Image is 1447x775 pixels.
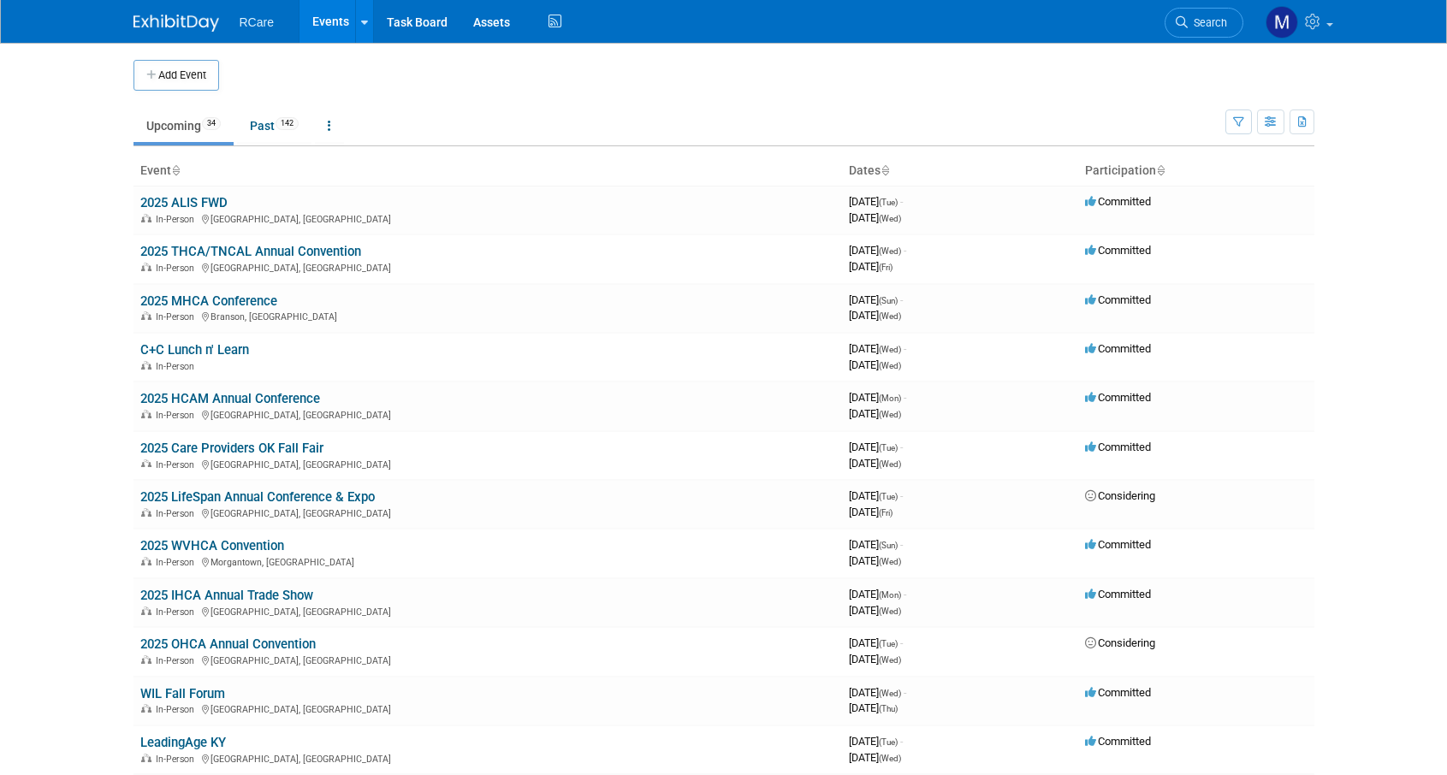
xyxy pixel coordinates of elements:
img: In-Person Event [141,704,151,713]
span: [DATE] [849,735,903,748]
img: In-Person Event [141,508,151,517]
div: [GEOGRAPHIC_DATA], [GEOGRAPHIC_DATA] [140,701,835,715]
span: Considering [1085,636,1155,649]
span: (Fri) [879,508,893,518]
span: (Wed) [879,311,901,321]
span: (Mon) [879,393,901,403]
span: [DATE] [849,195,903,208]
span: (Wed) [879,557,901,566]
img: In-Person Event [141,459,151,468]
span: (Wed) [879,754,901,763]
img: Mike Andolina [1266,6,1298,38]
span: (Mon) [879,590,901,600]
a: Upcoming34 [133,109,234,142]
img: In-Person Event [141,361,151,370]
span: - [904,391,906,404]
span: (Tue) [879,492,898,501]
div: [GEOGRAPHIC_DATA], [GEOGRAPHIC_DATA] [140,260,835,274]
span: - [900,489,903,502]
span: [DATE] [849,457,901,470]
img: In-Person Event [141,214,151,222]
span: [DATE] [849,391,906,404]
span: (Thu) [879,704,898,713]
img: In-Person Event [141,557,151,565]
span: [DATE] [849,342,906,355]
div: [GEOGRAPHIC_DATA], [GEOGRAPHIC_DATA] [140,457,835,470]
span: (Wed) [879,410,901,419]
span: (Tue) [879,198,898,207]
span: [DATE] [849,686,906,699]
span: Committed [1085,195,1151,208]
div: [GEOGRAPHIC_DATA], [GEOGRAPHIC_DATA] [140,604,835,618]
span: - [904,342,906,355]
span: (Fri) [879,263,893,272]
span: [DATE] [849,358,901,371]
a: 2025 IHCA Annual Trade Show [140,588,313,603]
span: Committed [1085,244,1151,257]
span: (Tue) [879,639,898,648]
span: Committed [1085,735,1151,748]
span: [DATE] [849,538,903,551]
div: [GEOGRAPHIC_DATA], [GEOGRAPHIC_DATA] [140,211,835,225]
a: 2025 OHCA Annual Convention [140,636,316,652]
a: 2025 WVHCA Convention [140,538,284,553]
span: [DATE] [849,244,906,257]
th: Participation [1078,157,1314,186]
span: In-Person [156,459,199,470]
span: In-Person [156,508,199,519]
span: [DATE] [849,260,893,273]
span: - [900,636,903,649]
span: [DATE] [849,309,901,322]
span: In-Person [156,557,199,568]
a: 2025 Care Providers OK Fall Fair [140,441,323,456]
span: (Wed) [879,655,901,665]
a: 2025 MHCA Conference [140,293,277,309]
a: LeadingAge KY [140,735,226,750]
div: [GEOGRAPHIC_DATA], [GEOGRAPHIC_DATA] [140,653,835,666]
img: In-Person Event [141,655,151,664]
span: [DATE] [849,554,901,567]
span: (Wed) [879,361,901,370]
span: Committed [1085,538,1151,551]
span: (Tue) [879,737,898,747]
span: In-Person [156,606,199,618]
span: [DATE] [849,636,903,649]
span: RCare [240,15,274,29]
span: [DATE] [849,506,893,518]
span: (Tue) [879,443,898,453]
span: [DATE] [849,489,903,502]
a: 2025 LifeSpan Annual Conference & Expo [140,489,375,505]
span: In-Person [156,754,199,765]
span: In-Person [156,410,199,421]
span: - [900,441,903,453]
span: Committed [1085,441,1151,453]
span: - [904,686,906,699]
a: Sort by Participation Type [1156,163,1165,177]
span: In-Person [156,704,199,715]
span: Considering [1085,489,1155,502]
img: In-Person Event [141,311,151,320]
a: C+C Lunch n' Learn [140,342,249,358]
a: Sort by Start Date [881,163,889,177]
span: 34 [202,117,221,130]
span: In-Person [156,263,199,274]
img: In-Person Event [141,754,151,762]
a: 2025 ALIS FWD [140,195,228,210]
span: [DATE] [849,293,903,306]
span: [DATE] [849,701,898,714]
span: (Wed) [879,214,901,223]
span: [DATE] [849,751,901,764]
span: (Wed) [879,345,901,354]
span: (Wed) [879,246,901,256]
span: Committed [1085,588,1151,600]
th: Dates [842,157,1078,186]
span: (Wed) [879,606,901,616]
span: - [900,735,903,748]
span: In-Person [156,311,199,322]
a: 2025 HCAM Annual Conference [140,391,320,406]
a: Sort by Event Name [171,163,180,177]
span: In-Person [156,361,199,372]
th: Event [133,157,842,186]
span: Search [1188,16,1227,29]
span: (Wed) [879,689,901,698]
